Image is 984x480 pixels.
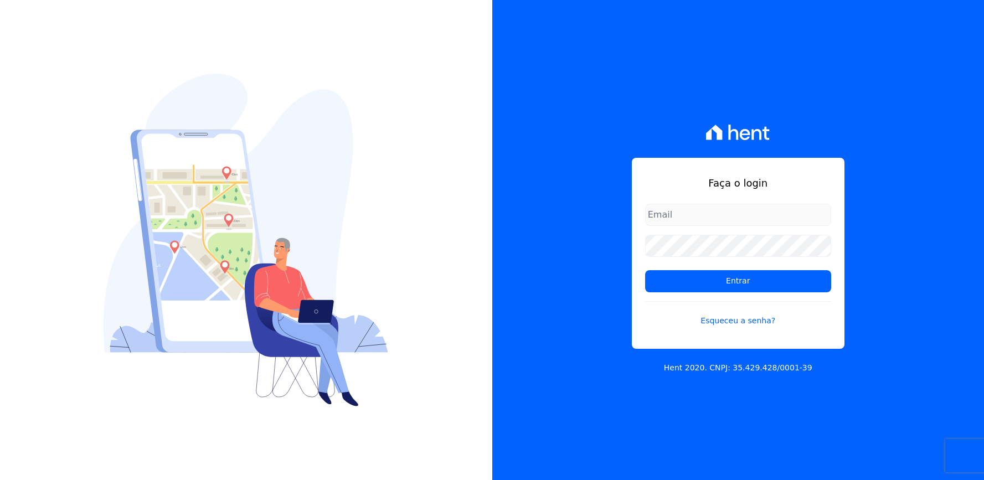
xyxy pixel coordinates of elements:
input: Entrar [645,270,831,292]
p: Hent 2020. CNPJ: 35.429.428/0001-39 [664,362,812,374]
img: Login [104,74,388,406]
a: Esqueceu a senha? [645,301,831,327]
input: Email [645,204,831,226]
h1: Faça o login [645,176,831,190]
